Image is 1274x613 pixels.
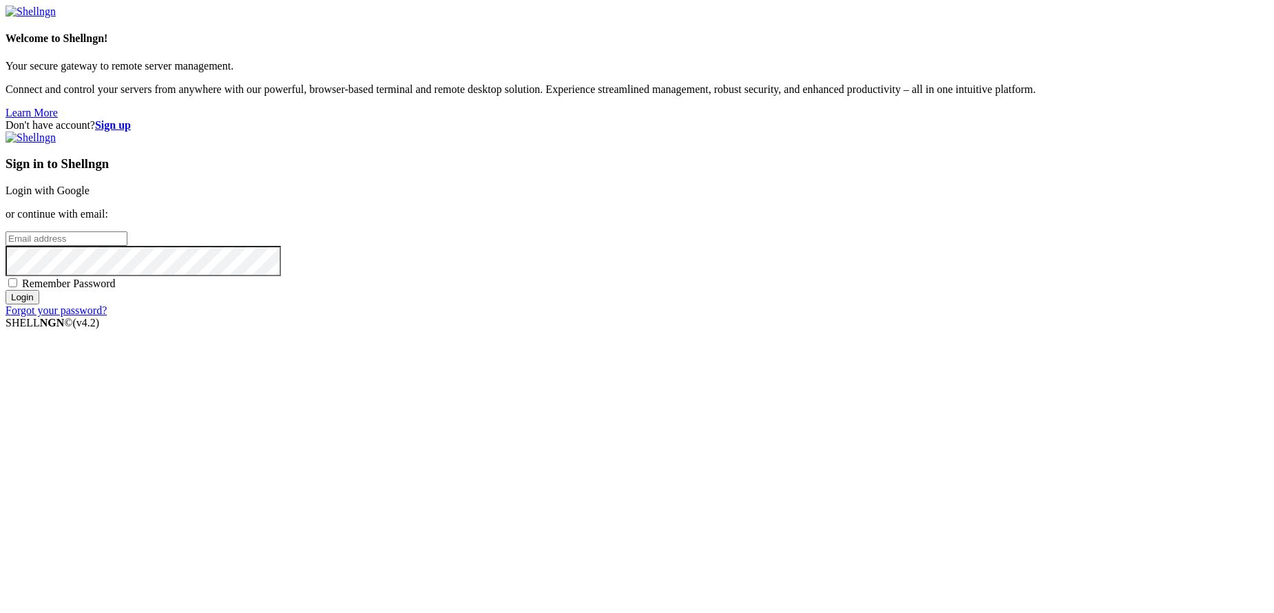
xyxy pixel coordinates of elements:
p: or continue with email: [6,208,1268,220]
a: Learn More [6,107,58,118]
h4: Welcome to Shellngn! [6,32,1268,45]
span: Remember Password [22,278,116,289]
img: Shellngn [6,6,56,18]
p: Your secure gateway to remote server management. [6,60,1268,72]
span: SHELL © [6,317,99,329]
input: Email address [6,231,127,246]
b: NGN [40,317,65,329]
a: Login with Google [6,185,90,196]
h3: Sign in to Shellngn [6,156,1268,172]
p: Connect and control your servers from anywhere with our powerful, browser-based terminal and remo... [6,83,1268,96]
span: 4.2.0 [73,317,100,329]
a: Sign up [95,119,131,131]
div: Don't have account? [6,119,1268,132]
img: Shellngn [6,132,56,144]
a: Forgot your password? [6,304,107,316]
input: Remember Password [8,278,17,287]
input: Login [6,290,39,304]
